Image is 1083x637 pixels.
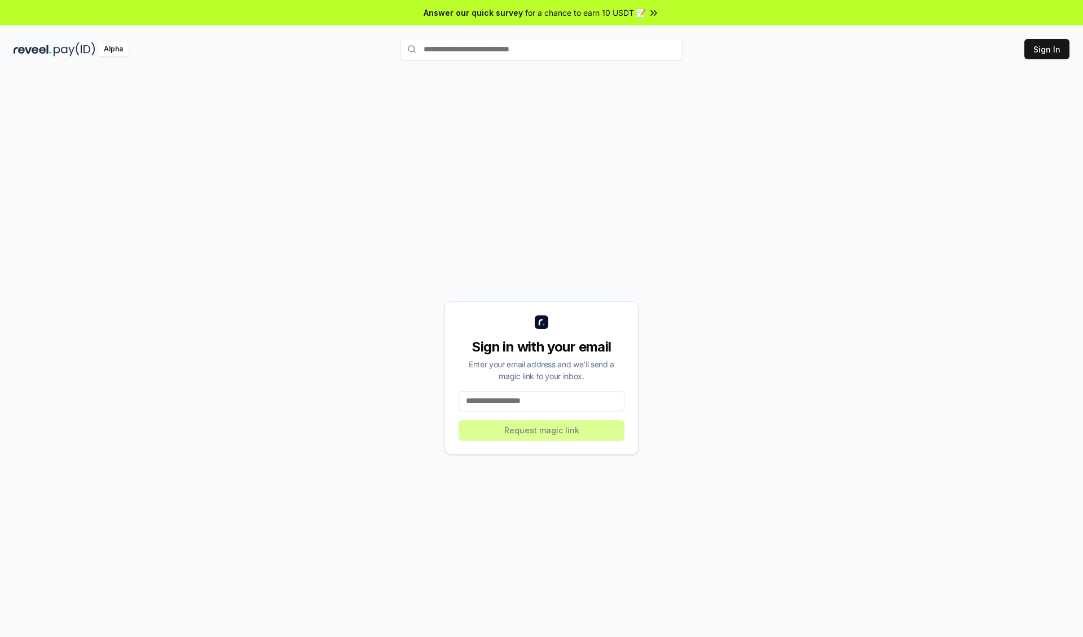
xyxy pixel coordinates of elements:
img: pay_id [54,42,95,56]
div: Sign in with your email [459,338,624,356]
span: Answer our quick survey [424,7,523,19]
button: Sign In [1024,39,1069,59]
img: logo_small [535,315,548,329]
span: for a chance to earn 10 USDT 📝 [525,7,646,19]
div: Enter your email address and we’ll send a magic link to your inbox. [459,358,624,382]
img: reveel_dark [14,42,51,56]
div: Alpha [98,42,129,56]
